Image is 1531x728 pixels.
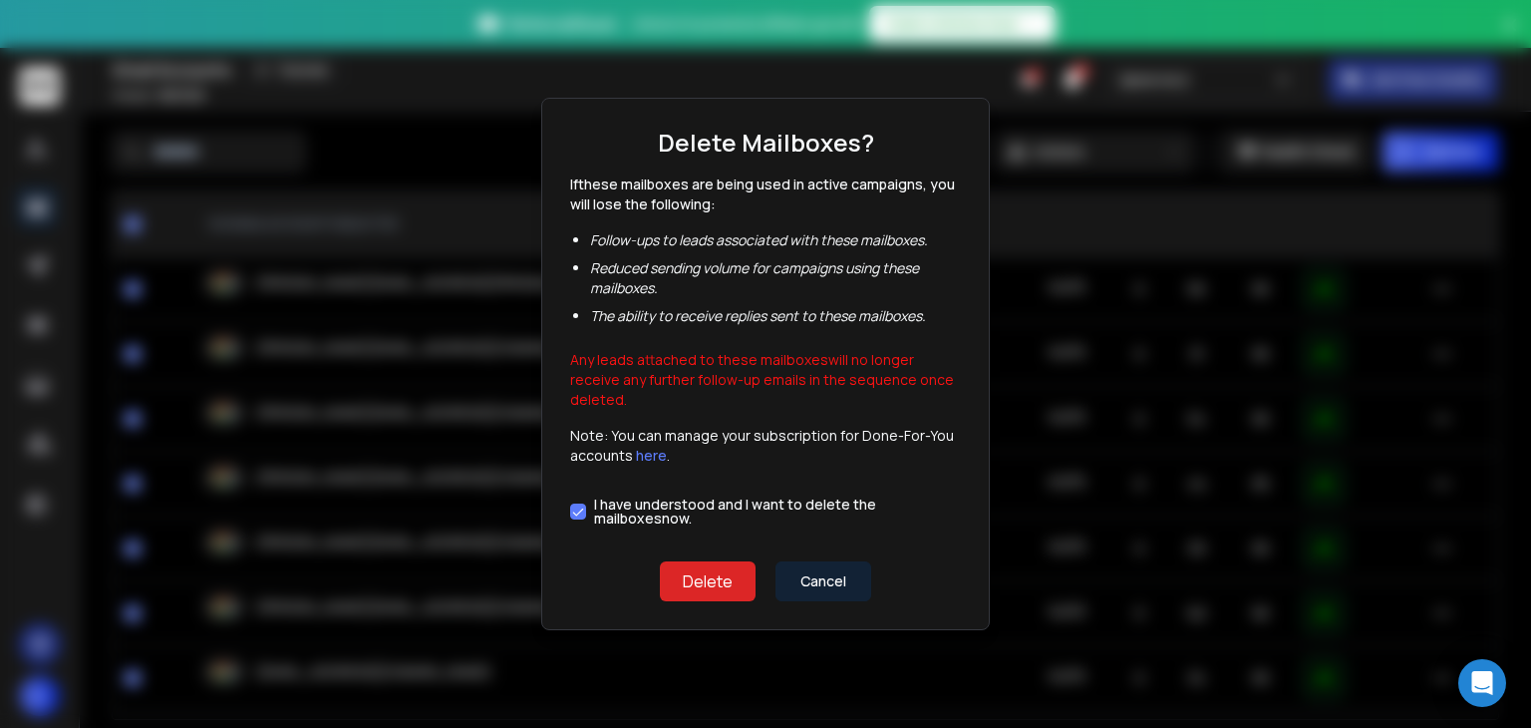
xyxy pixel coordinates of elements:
[658,127,874,159] h1: Delete Mailboxes?
[590,306,961,326] li: The ability to receive replies sent to these mailboxes .
[660,561,756,601] button: Delete
[1458,659,1506,707] div: Open Intercom Messenger
[570,342,961,410] p: Any leads attached to these mailboxes will no longer receive any further follow-up emails in the ...
[775,561,871,601] button: Cancel
[570,175,961,214] p: If these mailboxes are being used in active campaigns, you will lose the following:
[636,446,667,466] a: here
[590,230,961,250] li: Follow-ups to leads associated with these mailboxes .
[570,426,961,466] p: Note: You can manage your subscription for Done-For-You accounts .
[594,498,961,526] label: I have understood and I want to delete the mailbox es now.
[590,258,961,298] li: Reduced sending volume for campaigns using these mailboxes .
